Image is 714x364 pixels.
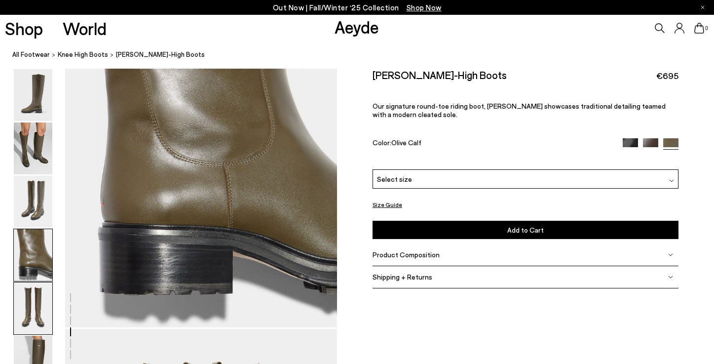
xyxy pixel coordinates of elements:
nav: breadcrumb [12,41,714,69]
a: 0 [694,23,704,34]
a: Shop [5,20,43,37]
span: €695 [656,70,678,82]
span: Select size [377,174,412,184]
img: svg%3E [668,275,673,280]
a: World [63,20,107,37]
p: Out Now | Fall/Winter ‘25 Collection [273,1,442,14]
span: Add to Cart [507,226,544,234]
p: Our signature round-toe riding boot, [PERSON_NAME] showcases traditional detailing teamed with a ... [373,102,678,119]
img: Henry Knee-High Boots - Image 3 [14,176,52,228]
button: Add to Cart [373,221,678,239]
span: [PERSON_NAME]-High Boots [116,49,205,60]
span: Olive Calf [391,138,421,147]
img: svg%3E [668,252,673,257]
img: svg%3E [669,178,674,183]
span: knee high boots [58,50,108,58]
a: Aeyde [335,16,379,37]
span: Navigate to /collections/new-in [407,3,442,12]
h2: [PERSON_NAME]-High Boots [373,69,507,81]
div: Color: [373,138,613,150]
a: knee high boots [58,49,108,60]
span: Shipping + Returns [373,273,432,281]
img: Henry Knee-High Boots - Image 4 [14,229,52,281]
a: All Footwear [12,49,50,60]
img: Henry Knee-High Boots - Image 5 [14,283,52,334]
img: Henry Knee-High Boots - Image 2 [14,122,52,174]
span: Product Composition [373,250,440,259]
span: 0 [704,26,709,31]
button: Size Guide [373,199,402,211]
img: Henry Knee-High Boots - Image 1 [14,69,52,121]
